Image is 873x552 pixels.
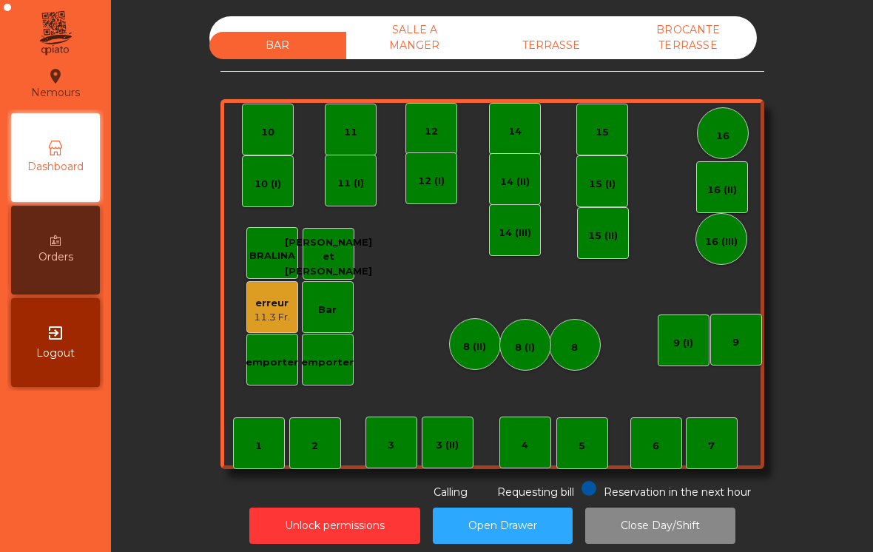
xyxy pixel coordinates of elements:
[732,335,739,350] div: 9
[418,174,445,189] div: 12 (I)
[434,485,468,499] span: Calling
[579,439,585,454] div: 5
[425,124,438,139] div: 12
[588,229,618,243] div: 15 (II)
[708,439,715,454] div: 7
[522,438,528,453] div: 4
[433,508,573,544] button: Open Drawer
[500,175,530,189] div: 14 (II)
[254,310,290,325] div: 11.3 Fr.
[585,508,735,544] button: Close Day/Shift
[705,235,738,249] div: 16 (III)
[497,485,574,499] span: Requesting bill
[596,125,609,140] div: 15
[499,226,531,240] div: 14 (III)
[337,176,364,191] div: 11 (I)
[344,125,357,140] div: 11
[27,159,84,175] span: Dashboard
[653,439,659,454] div: 6
[515,340,535,355] div: 8 (I)
[301,355,354,370] div: emporter
[31,65,80,102] div: Nemours
[38,249,73,265] span: Orders
[209,32,346,59] div: BAR
[604,485,751,499] span: Reservation in the next hour
[571,340,578,355] div: 8
[37,7,73,59] img: qpiato
[707,183,737,198] div: 16 (II)
[249,249,295,263] div: BRALINA
[508,124,522,139] div: 14
[388,438,394,453] div: 3
[311,439,318,454] div: 2
[47,67,64,85] i: location_on
[285,235,372,279] div: [PERSON_NAME] et [PERSON_NAME]
[716,129,729,144] div: 16
[47,324,64,342] i: exit_to_app
[255,177,281,192] div: 10 (I)
[246,355,298,370] div: emporter
[589,177,616,192] div: 15 (I)
[249,508,420,544] button: Unlock permissions
[463,340,486,354] div: 8 (II)
[255,439,262,454] div: 1
[483,32,620,59] div: TERRASSE
[254,296,290,311] div: erreur
[436,438,459,453] div: 3 (II)
[620,16,757,59] div: BROCANTE TERRASSE
[346,16,483,59] div: SALLE A MANGER
[36,346,75,361] span: Logout
[318,303,337,317] div: Bar
[261,125,274,140] div: 10
[673,336,693,351] div: 9 (I)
